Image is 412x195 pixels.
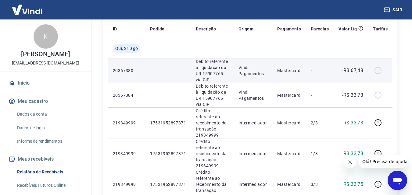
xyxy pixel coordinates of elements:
[15,122,84,134] a: Dados de login
[150,181,186,187] p: 17531952897371
[238,151,268,157] p: Intermediador
[196,26,216,32] p: Descrição
[342,92,364,99] p: -R$ 33,73
[15,179,84,192] a: Recebíveis Futuros Online
[238,89,268,101] p: Vindi Pagamentos
[359,155,407,168] iframe: Mensagem da empresa
[343,119,363,127] p: R$ 33,73
[388,171,407,190] iframe: Botão para abrir a janela de mensagens
[343,150,363,157] p: R$ 33,73
[113,68,140,74] p: 20367380
[4,4,51,9] span: Olá! Precisa de ajuda?
[7,95,84,108] button: Meu cadastro
[311,181,329,187] p: 3/3
[196,58,229,83] p: Débito referente à liquidação da UR 15907765 via CIP
[311,120,329,126] p: 2/3
[15,135,84,148] a: Informe de rendimentos
[373,26,388,32] p: Tarifas
[311,26,329,32] p: Parcelas
[196,83,229,107] p: Débito referente à liquidação da UR 15907765 via CIP
[277,151,301,157] p: Mastercard
[113,181,140,187] p: 219349999
[277,181,301,187] p: Mastercard
[113,26,117,32] p: ID
[7,152,84,166] button: Meus recebíveis
[113,92,140,98] p: 20367384
[196,108,229,138] p: Crédito referente ao recebimento da transação 219349999
[15,166,84,178] a: Relatório de Recebíveis
[311,92,329,98] p: -
[277,68,301,74] p: Mastercard
[277,120,301,126] p: Mastercard
[238,181,268,187] p: Intermediador
[238,26,253,32] p: Origem
[311,151,329,157] p: 1/3
[343,181,363,188] p: R$ 33,75
[15,108,84,120] a: Dados da conta
[115,45,138,51] span: Qui, 21 ago
[277,92,301,98] p: Mastercard
[34,24,58,49] div: K
[7,0,47,19] img: Vindi
[238,120,268,126] p: Intermediador
[113,120,140,126] p: 219349999
[196,138,229,169] p: Crédito referente ao recebimento da transação 219349999
[339,26,358,32] p: Valor Líq.
[150,151,186,157] p: 17531952897371
[12,60,79,66] p: [EMAIL_ADDRESS][DOMAIN_NAME]
[150,120,186,126] p: 17531952897371
[342,67,364,74] p: -R$ 67,48
[383,4,405,16] button: Sair
[113,151,140,157] p: 219349999
[277,26,301,32] p: Pagamento
[344,156,356,168] iframe: Fechar mensagem
[7,76,84,90] a: Início
[21,51,70,57] p: [PERSON_NAME]
[150,26,164,32] p: Pedido
[238,64,268,77] p: Vindi Pagamentos
[311,68,329,74] p: -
